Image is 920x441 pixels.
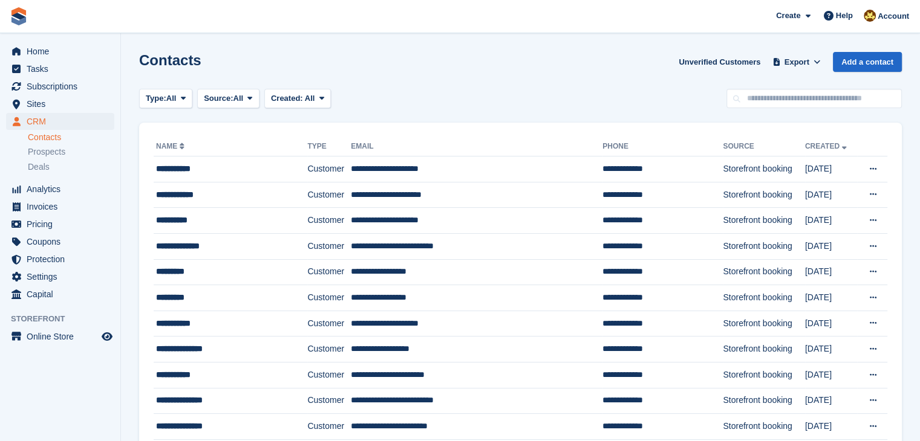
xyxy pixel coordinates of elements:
[785,56,809,68] span: Export
[805,414,858,440] td: [DATE]
[27,268,99,285] span: Settings
[6,60,114,77] a: menu
[723,259,804,285] td: Storefront booking
[6,286,114,303] a: menu
[28,146,114,158] a: Prospects
[602,137,723,156] th: Phone
[723,414,804,440] td: Storefront booking
[805,142,849,150] a: Created
[6,251,114,268] a: menu
[6,216,114,233] a: menu
[307,137,351,156] th: Type
[27,286,99,303] span: Capital
[6,95,114,112] a: menu
[864,10,876,22] img: Damian Pope
[27,328,99,345] span: Online Store
[204,92,233,105] span: Source:
[27,43,99,60] span: Home
[27,95,99,112] span: Sites
[723,388,804,414] td: Storefront booking
[805,156,858,182] td: [DATE]
[307,388,351,414] td: Customer
[307,156,351,182] td: Customer
[6,328,114,345] a: menu
[805,208,858,234] td: [DATE]
[878,10,909,22] span: Account
[271,94,303,103] span: Created:
[27,233,99,250] span: Coupons
[307,233,351,259] td: Customer
[805,336,858,362] td: [DATE]
[28,161,50,173] span: Deals
[805,259,858,285] td: [DATE]
[6,113,114,130] a: menu
[307,182,351,208] td: Customer
[27,251,99,268] span: Protection
[27,60,99,77] span: Tasks
[156,142,187,150] a: Name
[307,259,351,285] td: Customer
[28,146,65,158] span: Prospects
[305,94,315,103] span: All
[836,10,853,22] span: Help
[100,329,114,344] a: Preview store
[6,78,114,95] a: menu
[805,285,858,311] td: [DATE]
[166,92,177,105] span: All
[307,311,351,336] td: Customer
[6,43,114,60] a: menu
[6,181,114,198] a: menu
[805,362,858,388] td: [DATE]
[723,156,804,182] td: Storefront booking
[723,137,804,156] th: Source
[805,311,858,336] td: [DATE]
[27,216,99,233] span: Pricing
[833,52,902,72] a: Add a contact
[805,233,858,259] td: [DATE]
[10,7,28,25] img: stora-icon-8386f47178a22dfd0bd8f6a31ec36ba5ce8667c1dd55bd0f319d3a0aa187defe.svg
[723,233,804,259] td: Storefront booking
[776,10,800,22] span: Create
[770,52,823,72] button: Export
[27,113,99,130] span: CRM
[723,285,804,311] td: Storefront booking
[139,89,192,109] button: Type: All
[307,285,351,311] td: Customer
[6,233,114,250] a: menu
[28,132,114,143] a: Contacts
[307,208,351,234] td: Customer
[723,182,804,208] td: Storefront booking
[805,182,858,208] td: [DATE]
[307,336,351,362] td: Customer
[139,52,201,68] h1: Contacts
[27,181,99,198] span: Analytics
[307,362,351,388] td: Customer
[28,161,114,173] a: Deals
[723,336,804,362] td: Storefront booking
[6,268,114,285] a: menu
[264,89,331,109] button: Created: All
[723,311,804,336] td: Storefront booking
[146,92,166,105] span: Type:
[27,198,99,215] span: Invoices
[197,89,259,109] button: Source: All
[674,52,765,72] a: Unverified Customers
[307,414,351,440] td: Customer
[723,208,804,234] td: Storefront booking
[233,92,244,105] span: All
[6,198,114,215] a: menu
[351,137,602,156] th: Email
[11,313,120,325] span: Storefront
[723,362,804,388] td: Storefront booking
[27,78,99,95] span: Subscriptions
[805,388,858,414] td: [DATE]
